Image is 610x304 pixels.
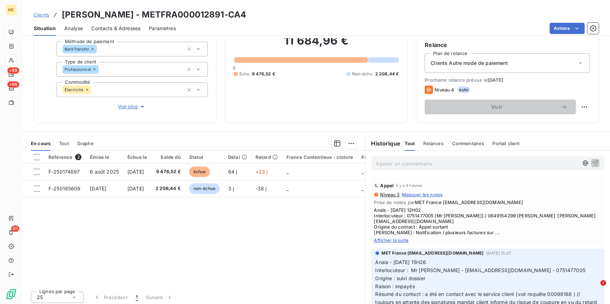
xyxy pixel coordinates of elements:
span: Masquer les notes [402,192,443,197]
div: Émise le [90,154,119,160]
button: Voir [425,100,576,114]
span: Professionnel [65,67,91,72]
span: 25 [37,294,43,301]
a: Clients [34,11,49,18]
span: [DATE] [488,77,503,83]
span: Situation [34,25,56,32]
span: Appel [380,183,394,188]
span: 1 [136,294,138,301]
span: [DATE] [90,185,106,191]
span: BankTransfer [65,47,89,51]
span: auto [457,87,471,93]
div: Solde dû [155,154,181,160]
h6: Relance [425,41,590,49]
span: Commentaires [452,141,484,146]
span: 64 j [228,169,237,175]
span: Graphe [77,141,94,146]
span: Niveau 4 [435,87,454,93]
input: Ajouter une valeur [91,87,97,93]
div: Statut [189,154,220,160]
span: Contacts & Adresses [91,25,140,32]
span: Interlocuteur : Mr [PERSON_NAME] - [EMAIL_ADDRESS][DOMAIN_NAME] - 0751477005 [376,267,586,273]
h2: 11 684,96 € [234,34,399,55]
span: [DATE] [127,185,144,191]
span: _ [362,169,364,175]
button: Voir plus [57,103,208,110]
span: +99 [7,67,19,74]
span: Anaïs - [DATE] 12H02 Interlocuteur : 0751477005 (Mr [PERSON_NAME]) / 0649154299 [PERSON_NAME] [PE... [374,207,602,235]
div: ME [6,4,17,15]
span: F-250185609 [48,185,81,191]
span: _ [286,169,289,175]
span: Niveau 3 [380,192,400,197]
input: Ajouter une valeur [99,66,104,73]
img: Logo LeanPay [6,289,17,300]
span: Électricité [65,88,84,92]
span: Portail client [493,141,520,146]
div: Délai [228,154,247,160]
span: MET France [EMAIL_ADDRESS][DOMAIN_NAME] [415,200,523,205]
span: 91 [11,225,19,232]
span: [DATE] 15:27 [486,251,511,255]
span: F-250174697 [48,169,80,175]
span: 1 [601,280,606,286]
span: Origine : suivi dossier [376,275,425,281]
input: Ajouter une valeur [97,46,102,52]
span: 9 476,52 € [155,168,181,175]
span: +99 [7,81,19,88]
span: Non-échu [352,71,372,77]
iframe: Intercom live chat [586,280,603,297]
button: Actions [550,23,585,34]
span: Clients [34,12,49,18]
span: En cours [31,141,51,146]
span: non-échue [189,183,220,194]
span: Prise de notes par [374,200,602,205]
div: Échue le [127,154,147,160]
span: -38 j [256,185,267,191]
span: il y a 4 heures [396,183,422,188]
span: 2 208,44 € [375,71,399,77]
span: 0 [233,65,236,71]
span: Voir [433,104,561,110]
span: [DATE] [127,169,144,175]
span: 2 [75,154,81,160]
span: 2 208,44 € [155,185,181,192]
span: Analyse [64,25,83,32]
span: Échu [239,71,250,77]
span: _ [286,185,289,191]
span: Raison : impayés [376,283,415,289]
span: Relances [424,141,444,146]
span: Clients Autre mode de paiement [431,60,508,67]
span: Anais - [DATE] 15H26 [376,259,426,265]
div: France Contentieux - cloture [286,154,353,160]
h3: [PERSON_NAME] - METFRA000012891-CA4 [62,8,246,21]
span: Paramètres [149,25,176,32]
span: MET France [EMAIL_ADDRESS][DOMAIN_NAME] [382,250,484,256]
span: Tout [59,141,69,146]
span: _ [362,185,364,191]
span: 6 août 2025 [90,169,119,175]
div: Retard [256,154,278,160]
h6: Historique [366,139,401,148]
span: Tout [405,141,415,146]
div: Facture / Echéancier [362,154,410,160]
span: Prochaine relance prévue le [425,77,590,83]
div: Référence [48,154,81,160]
span: +23 j [256,169,268,175]
span: échue [189,167,210,177]
span: Afficher la suite [374,237,602,243]
span: 9 476,52 € [252,71,275,77]
span: 3 j [228,185,234,191]
span: Voir plus [118,103,146,110]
